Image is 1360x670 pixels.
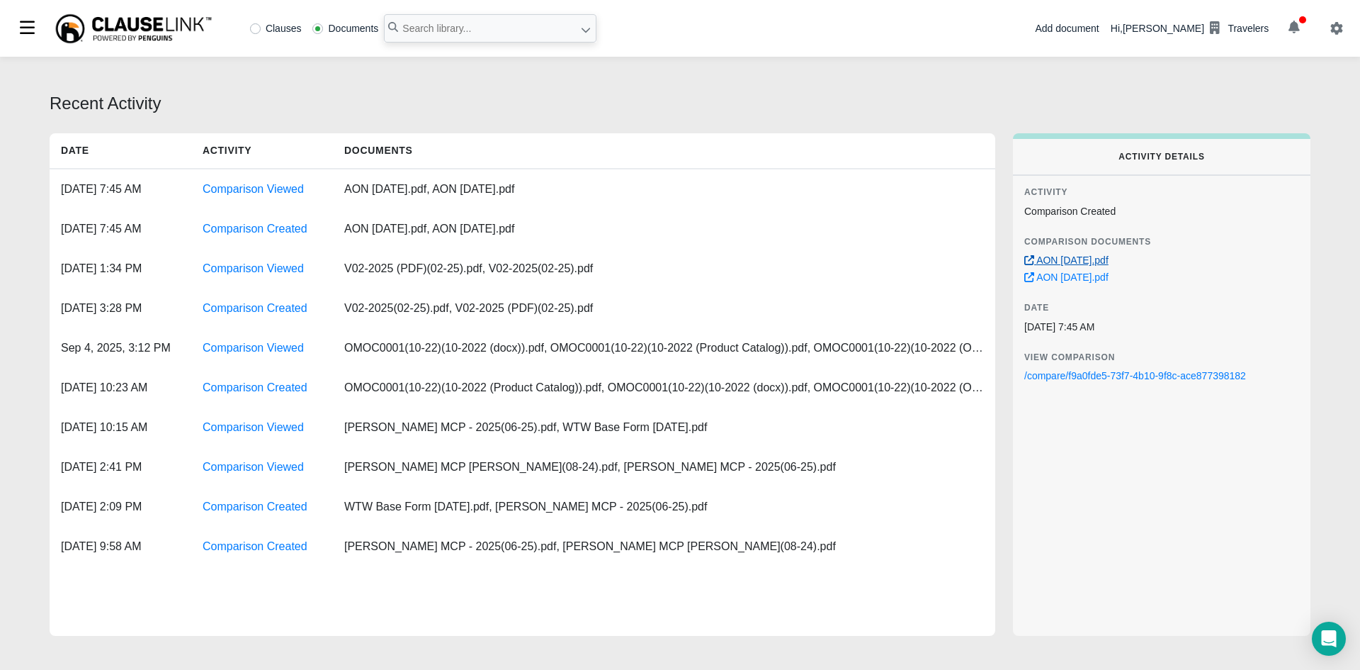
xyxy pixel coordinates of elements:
a: Comparison Viewed [203,342,304,354]
div: Open Intercom Messenger [1312,622,1346,656]
a: /compare/f9a0fde5-73f7-4b10-9f8c-ace877398182 [1024,367,1246,384]
div: WTW Base Form [DATE].pdf, [PERSON_NAME] MCP - 2025(06-25).pdf [333,487,718,527]
a: Comparison Viewed [203,421,304,433]
div: [DATE] 2:09 PM [50,487,191,527]
h6: Activity Details [1036,152,1288,162]
a: Comparison Viewed [203,461,304,473]
div: [DATE] 2:41 PM [50,447,191,487]
img: ClauseLink [54,13,213,45]
h6: Activity [1024,187,1299,197]
label: Clauses [250,23,302,33]
a: AON [DATE].pdf [1024,272,1109,283]
div: Sep 4, 2025, 3:12 PM [50,328,191,368]
div: Comparison Created [1024,203,1299,220]
div: [DATE] 7:45 AM [1024,318,1299,335]
div: [PERSON_NAME] MCP [PERSON_NAME](08-24).pdf, [PERSON_NAME] MCP - 2025(06-25).pdf [333,447,847,487]
div: [DATE] 10:23 AM [50,368,191,408]
div: [DATE] 7:45 AM [50,209,191,249]
h5: Date [50,133,191,168]
div: [DATE] 1:34 PM [50,249,191,289]
div: V02-2025(02-25).pdf, V02-2025 (PDF)(02-25).pdf [333,289,616,328]
h5: Activity [191,133,333,168]
a: Comparison Created [203,302,307,314]
h6: View Comparison [1024,352,1299,362]
a: Comparison Created [203,223,307,235]
div: Travelers [1228,21,1269,36]
a: Comparison Created [203,501,307,513]
div: AON [DATE].pdf, AON [DATE].pdf [333,209,616,249]
div: AON [DATE].pdf, AON [DATE].pdf [333,169,616,209]
div: [DATE] 3:28 PM [50,289,191,328]
div: Recent Activity [50,91,1310,116]
a: Comparison Viewed [203,183,304,195]
div: [DATE] 7:45 AM [50,169,191,209]
div: OMOC0001(10-22)(10-2022 (docx)).pdf, OMOC0001(10-22)(10-2022 (Product Catalog)).pdf, OMOC0001(10-... [333,328,995,368]
h6: Comparison Documents [1024,237,1299,247]
label: Documents [312,23,378,33]
div: [PERSON_NAME] MCP - 2025(06-25).pdf, [PERSON_NAME] MCP [PERSON_NAME](08-24).pdf [333,527,847,566]
input: Search library... [384,14,596,43]
div: OMOC0001(10-22)(10-2022 (Product Catalog)).pdf, OMOC0001(10-22)(10-2022 (docx)).pdf, OMOC0001(10-... [333,368,995,408]
div: Hi, [PERSON_NAME] [1111,16,1269,40]
h5: Documents [333,133,616,168]
a: Comparison Created [203,540,307,552]
a: Comparison Viewed [203,262,304,274]
div: Add document [1035,21,1099,36]
div: [DATE] 10:15 AM [50,408,191,447]
h6: Date [1024,303,1299,313]
a: Comparison Created [203,381,307,393]
div: [DATE] 9:58 AM [50,527,191,566]
div: [PERSON_NAME] MCP - 2025(06-25).pdf, WTW Base Form [DATE].pdf [333,408,718,447]
div: V02-2025 (PDF)(02-25).pdf, V02-2025(02-25).pdf [333,249,616,289]
a: AON [DATE].pdf [1024,255,1109,266]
